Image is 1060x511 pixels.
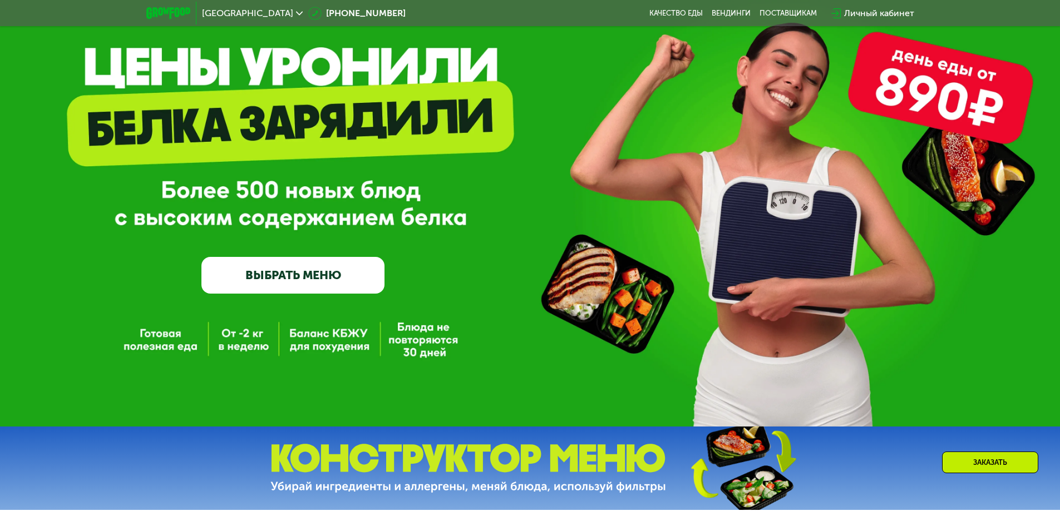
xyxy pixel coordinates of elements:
div: Личный кабинет [844,7,914,20]
a: ВЫБРАТЬ МЕНЮ [201,257,384,294]
div: Заказать [942,452,1038,473]
a: Вендинги [712,9,751,18]
span: [GEOGRAPHIC_DATA] [202,9,293,18]
div: поставщикам [760,9,817,18]
a: Качество еды [649,9,703,18]
a: [PHONE_NUMBER] [308,7,406,20]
